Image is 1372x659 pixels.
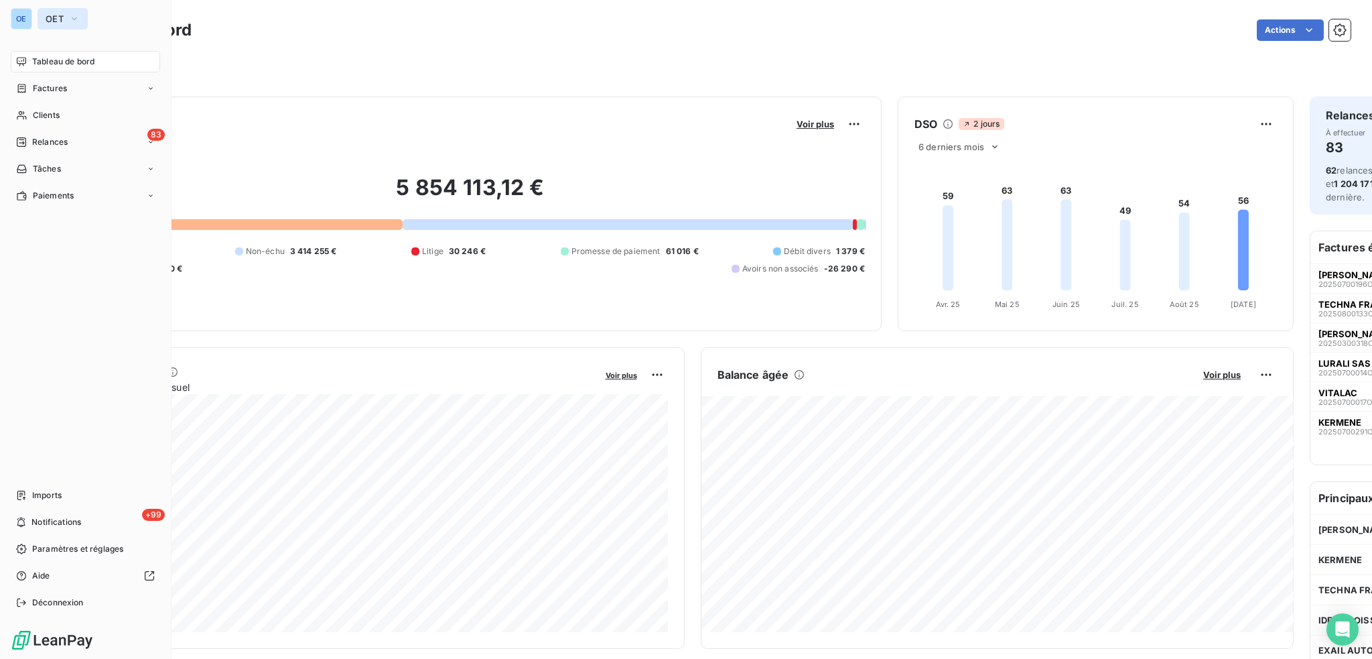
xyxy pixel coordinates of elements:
span: Chiffre d'affaires mensuel [76,380,596,394]
h4: 83 [1326,137,1366,158]
span: 83 [147,129,165,141]
span: Débit divers [784,245,831,257]
span: Notifications [31,516,81,528]
span: À effectuer [1326,129,1366,137]
span: 3 414 255 € [290,245,337,257]
span: KERMENE [1318,554,1362,565]
span: Paramètres et réglages [32,543,123,555]
span: Déconnexion [32,597,84,609]
span: Clients [33,109,60,121]
button: Actions [1257,19,1324,41]
div: OE [11,8,32,29]
span: Paiements [33,190,74,202]
span: +99 [142,509,165,521]
tspan: Mai 25 [995,300,1020,309]
span: Imports [32,489,62,501]
span: VITALAC [1318,387,1357,398]
span: Non-échu [246,245,285,257]
a: Aide [11,565,160,587]
span: 6 derniers mois [918,141,984,152]
img: Logo LeanPay [11,630,94,651]
span: 30 246 € [449,245,486,257]
tspan: Août 25 [1170,300,1199,309]
span: Tableau de bord [32,56,94,68]
span: Voir plus [606,371,637,380]
button: Voir plus [602,369,641,381]
span: Relances [32,136,68,148]
h6: DSO [914,116,937,132]
span: LURALI SAS [1318,358,1371,369]
span: 1 379 € [836,245,865,257]
span: Avoirs non associés [742,263,819,275]
tspan: [DATE] [1231,300,1256,309]
span: Promesse de paiement [571,245,661,257]
tspan: Juin 25 [1052,300,1080,309]
h6: Balance âgée [717,367,789,383]
span: 62 [1326,165,1336,176]
div: Open Intercom Messenger [1326,613,1359,646]
span: Litige [422,245,443,257]
button: Voir plus [793,118,838,130]
button: Voir plus [1199,369,1245,381]
span: Voir plus [1203,369,1241,380]
span: 61 016 € [666,245,699,257]
tspan: Avr. 25 [936,300,961,309]
span: Tâches [33,163,61,175]
span: -26 290 € [824,263,865,275]
tspan: Juil. 25 [1111,300,1138,309]
span: Aide [32,570,50,582]
span: KERMENE [1318,417,1361,428]
span: 2 jours [959,118,1004,130]
span: Factures [33,82,67,95]
span: OET [46,13,64,24]
span: Voir plus [797,119,834,129]
h2: 5 854 113,12 € [76,174,865,215]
